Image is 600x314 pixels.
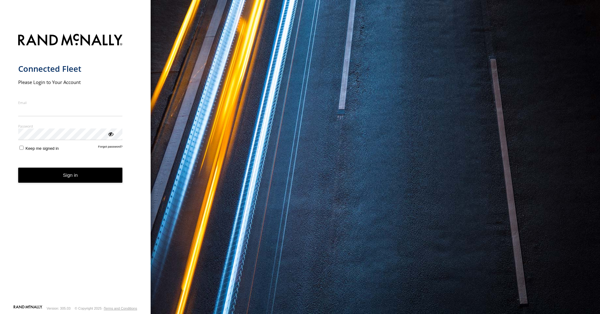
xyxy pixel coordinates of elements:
[19,146,24,150] input: Keep me signed in
[18,64,123,74] h1: Connected Fleet
[18,168,123,183] button: Sign in
[25,146,59,151] span: Keep me signed in
[18,124,123,128] label: Password
[13,305,42,311] a: Visit our Website
[18,30,133,305] form: main
[104,306,137,310] a: Terms and Conditions
[75,306,137,310] div: © Copyright 2025 -
[107,131,114,137] div: ViewPassword
[18,100,123,105] label: Email
[98,145,123,151] a: Forgot password?
[47,306,71,310] div: Version: 305.03
[18,79,123,85] h2: Please Login to Your Account
[18,33,123,49] img: Rand McNally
